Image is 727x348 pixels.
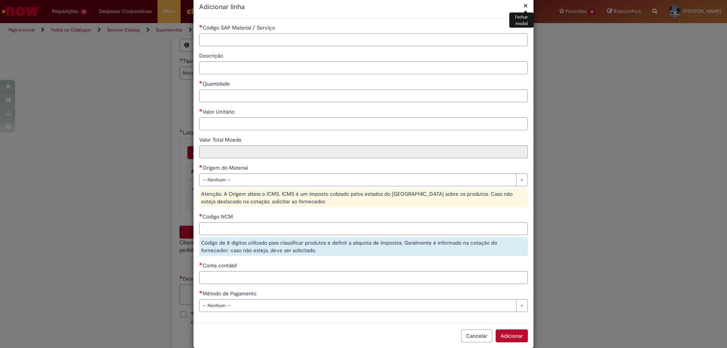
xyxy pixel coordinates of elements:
input: Código NCM [199,222,528,235]
input: Código SAP Material / Serviço [199,33,528,46]
button: Adicionar [496,329,528,342]
span: Descrição [199,52,225,59]
span: Quantidade [203,80,231,87]
span: Necessários [199,109,203,112]
span: Necessários [199,290,203,293]
span: Somente leitura - Valor Total Moeda [199,136,243,143]
span: Conta contábil [203,262,238,269]
button: Fechar modal [523,2,528,9]
span: Necessários [199,165,203,168]
div: Código de 8 dígitos utilizado para classificar produtos e definir a alíquota de impostos. Geralme... [199,237,528,256]
input: Descrição [199,61,528,74]
span: Método de Pagamento [203,290,258,297]
input: Conta contábil [199,271,528,284]
span: Necessários [199,25,203,28]
input: Valor Unitário [199,117,528,130]
h2: Adicionar linha [199,2,528,12]
button: Cancelar [461,329,492,342]
span: -- Nenhum -- [203,174,512,186]
span: Origem do Material [203,164,250,171]
span: Valor Unitário [203,108,236,115]
div: Fechar modal [509,12,534,28]
div: Atenção: A Origem altera o ICMS. ICMS é um imposto cobrado pelos estados do [GEOGRAPHIC_DATA] sob... [199,188,528,207]
span: Necessários [199,262,203,265]
span: -- Nenhum -- [203,300,512,312]
span: Necessários [199,214,203,217]
span: Código SAP Material / Serviço [203,24,276,31]
input: Valor Total Moeda [199,145,528,158]
span: Código NCM [203,213,234,220]
span: Necessários [199,81,203,84]
input: Quantidade [199,89,528,102]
